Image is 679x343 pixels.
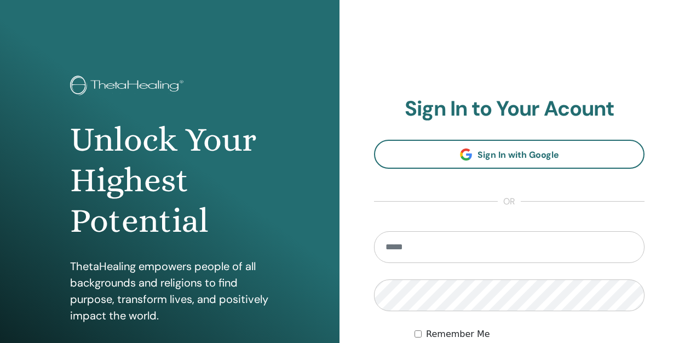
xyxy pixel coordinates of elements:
[374,96,645,122] h2: Sign In to Your Acount
[415,328,645,341] div: Keep me authenticated indefinitely or until I manually logout
[70,119,269,242] h1: Unlock Your Highest Potential
[374,140,645,169] a: Sign In with Google
[477,149,559,161] span: Sign In with Google
[70,258,269,324] p: ThetaHealing empowers people of all backgrounds and religions to find purpose, transform lives, a...
[426,328,490,341] label: Remember Me
[498,195,521,208] span: or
